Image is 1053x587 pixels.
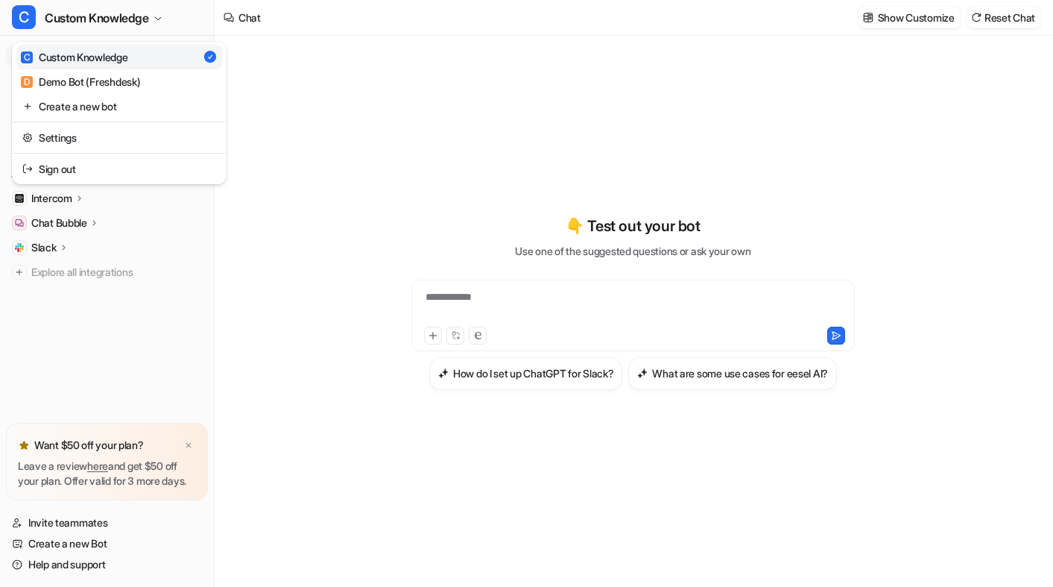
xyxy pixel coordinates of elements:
a: Sign out [16,157,222,181]
span: C [21,51,33,63]
div: CCustom Knowledge [12,42,227,184]
span: C [12,5,36,29]
img: reset [22,130,33,145]
img: reset [22,98,33,114]
div: Demo Bot (Freshdesk) [21,74,140,90]
span: D [21,76,33,88]
span: Custom Knowledge [45,7,149,28]
a: Create a new bot [16,94,222,119]
div: Custom Knowledge [21,49,128,65]
a: Settings [16,125,222,150]
img: reset [22,161,33,177]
